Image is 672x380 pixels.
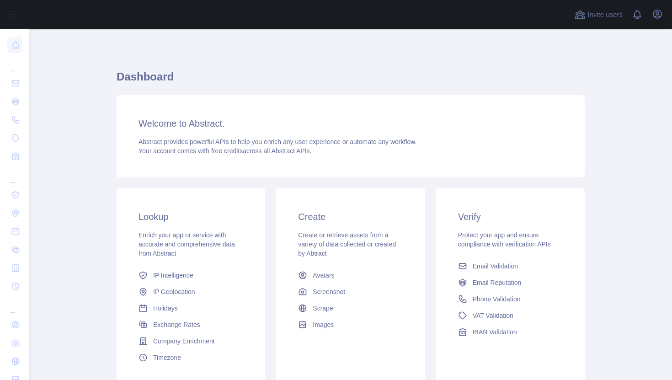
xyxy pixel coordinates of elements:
[313,320,334,329] span: Images
[473,294,521,304] span: Phone Validation
[573,7,624,22] button: Invite users
[211,147,243,155] span: free credits
[458,210,563,223] h3: Verify
[117,70,585,91] h1: Dashboard
[454,307,566,324] a: VAT Validation
[454,258,566,274] a: Email Validation
[153,271,193,280] span: IP Intelligence
[298,231,396,257] span: Create or retrieve assets from a variety of data collected or created by Abtract
[473,262,518,271] span: Email Validation
[139,117,563,130] h3: Welcome to Abstract.
[153,320,200,329] span: Exchange Rates
[473,278,522,287] span: Email Reputation
[587,10,623,20] span: Invite users
[139,138,417,145] span: Abstract provides powerful APIs to help you enrich any user experience or automate any workflow.
[139,147,311,155] span: Your account comes with across all Abstract APIs.
[153,337,215,346] span: Company Enrichment
[454,274,566,291] a: Email Reputation
[454,291,566,307] a: Phone Validation
[298,210,403,223] h3: Create
[135,300,247,316] a: Holidays
[153,287,195,296] span: IP Geolocation
[473,327,517,337] span: IBAN Validation
[135,267,247,284] a: IP Intelligence
[153,353,181,362] span: Timezone
[294,284,406,300] a: Screenshot
[7,55,22,73] div: ...
[135,349,247,366] a: Timezone
[153,304,178,313] span: Holidays
[135,284,247,300] a: IP Geolocation
[139,210,243,223] h3: Lookup
[313,271,334,280] span: Avatars
[135,333,247,349] a: Company Enrichment
[139,231,235,257] span: Enrich your app or service with accurate and comprehensive data from Abstract
[313,304,333,313] span: Scrape
[473,311,513,320] span: VAT Validation
[135,316,247,333] a: Exchange Rates
[454,324,566,340] a: IBAN Validation
[458,231,551,248] span: Protect your app and ensure compliance with verification APIs
[294,316,406,333] a: Images
[294,300,406,316] a: Scrape
[313,287,345,296] span: Screenshot
[7,166,22,185] div: ...
[294,267,406,284] a: Avatars
[7,296,22,315] div: ...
